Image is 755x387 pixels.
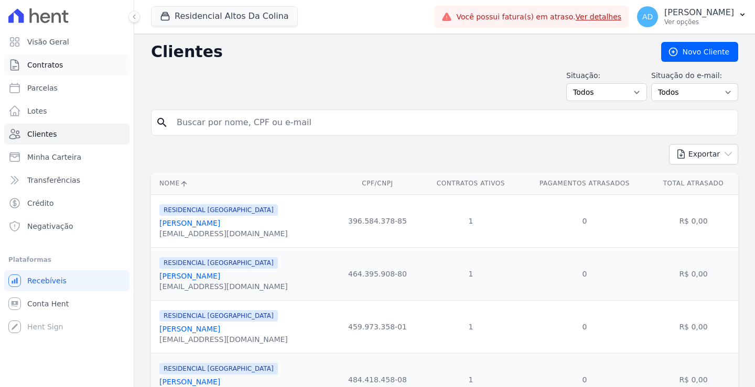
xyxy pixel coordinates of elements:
[651,70,738,81] label: Situação do e-mail:
[27,106,47,116] span: Lotes
[159,310,278,322] span: RESIDENCIAL [GEOGRAPHIC_DATA]
[4,124,130,145] a: Clientes
[521,300,649,353] td: 0
[664,18,734,26] p: Ver opções
[159,363,278,374] span: RESIDENCIAL [GEOGRAPHIC_DATA]
[159,325,220,333] a: [PERSON_NAME]
[159,378,220,386] a: [PERSON_NAME]
[334,247,421,300] td: 464.395.908-80
[334,300,421,353] td: 459.973.358-01
[27,129,57,139] span: Clientes
[151,6,298,26] button: Residencial Altos Da Colina
[27,175,80,185] span: Transferências
[4,54,130,75] a: Contratos
[649,247,738,300] td: R$ 0,00
[159,228,288,239] div: [EMAIL_ADDRESS][DOMAIN_NAME]
[151,173,334,194] th: Nome
[649,300,738,353] td: R$ 0,00
[27,83,58,93] span: Parcelas
[629,2,755,31] button: AD [PERSON_NAME] Ver opções
[4,31,130,52] a: Visão Geral
[4,147,130,168] a: Minha Carteira
[27,298,69,309] span: Conta Hent
[669,144,738,164] button: Exportar
[334,173,421,194] th: CPF/CNPJ
[170,112,734,133] input: Buscar por nome, CPF ou e-mail
[27,152,81,162] span: Minha Carteira
[456,12,621,23] span: Você possui fatura(s) em atraso.
[27,60,63,70] span: Contratos
[649,173,738,194] th: Total Atrasado
[159,281,288,292] div: [EMAIL_ADDRESS][DOMAIN_NAME]
[4,101,130,121] a: Lotes
[664,7,734,18] p: [PERSON_NAME]
[4,216,130,237] a: Negativação
[334,194,421,247] td: 396.584.378-85
[27,275,67,286] span: Recebíveis
[4,78,130,98] a: Parcelas
[159,219,220,227] a: [PERSON_NAME]
[521,173,649,194] th: Pagamentos Atrasados
[4,293,130,314] a: Conta Hent
[159,204,278,216] span: RESIDENCIAL [GEOGRAPHIC_DATA]
[27,37,69,47] span: Visão Geral
[642,13,653,20] span: AD
[4,193,130,214] a: Crédito
[159,257,278,269] span: RESIDENCIAL [GEOGRAPHIC_DATA]
[576,13,622,21] a: Ver detalhes
[27,221,73,231] span: Negativação
[421,300,521,353] td: 1
[4,170,130,191] a: Transferências
[661,42,738,62] a: Novo Cliente
[8,253,125,266] div: Plataformas
[421,247,521,300] td: 1
[159,334,288,345] div: [EMAIL_ADDRESS][DOMAIN_NAME]
[151,42,644,61] h2: Clientes
[159,272,220,280] a: [PERSON_NAME]
[4,270,130,291] a: Recebíveis
[521,194,649,247] td: 0
[566,70,647,81] label: Situação:
[649,194,738,247] td: R$ 0,00
[421,194,521,247] td: 1
[156,116,168,129] i: search
[27,198,54,208] span: Crédito
[421,173,521,194] th: Contratos Ativos
[521,247,649,300] td: 0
